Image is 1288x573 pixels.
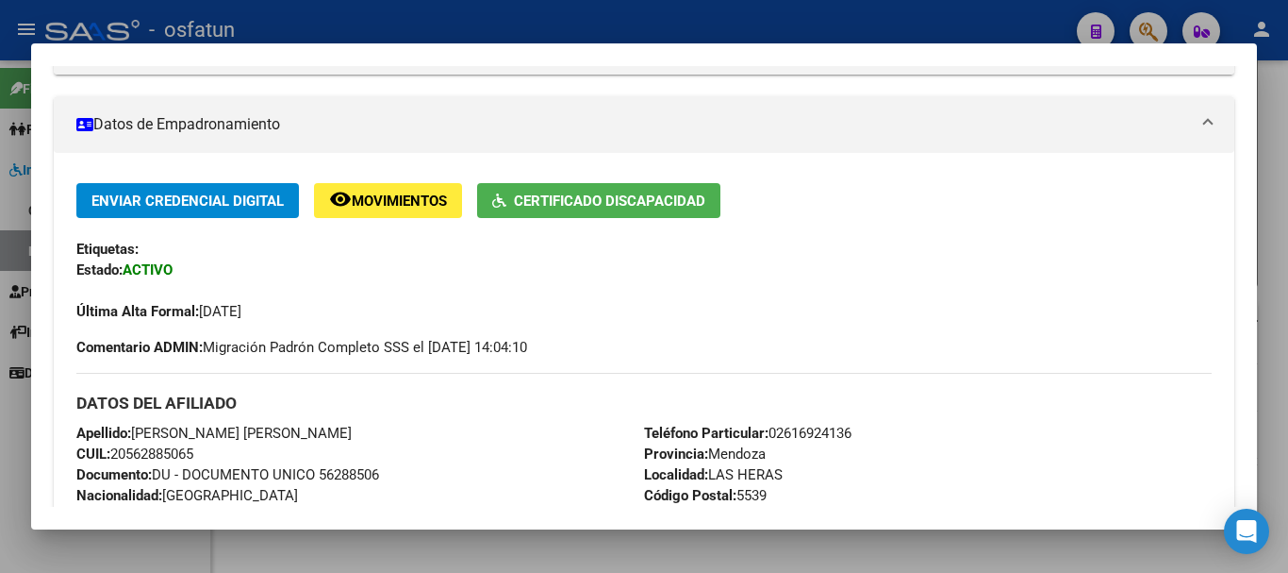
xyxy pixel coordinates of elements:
[76,303,199,320] strong: Última Alta Formal:
[91,193,284,210] span: Enviar Credencial Digital
[352,193,447,210] span: Movimientos
[514,193,705,210] span: Certificado Discapacidad
[76,337,527,358] span: Migración Padrón Completo SSS el [DATE] 14:04:10
[76,466,152,483] strong: Documento:
[644,487,767,504] span: 5539
[76,183,299,218] button: Enviar Credencial Digital
[76,393,1212,413] h3: DATOS DEL AFILIADO
[644,446,708,463] strong: Provincia:
[644,425,768,442] strong: Teléfono Particular:
[477,183,720,218] button: Certificado Discapacidad
[76,425,131,442] strong: Apellido:
[76,425,352,442] span: [PERSON_NAME] [PERSON_NAME]
[76,446,110,463] strong: CUIL:
[644,446,766,463] span: Mendoza
[76,241,139,258] strong: Etiquetas:
[76,303,241,320] span: [DATE]
[644,425,851,442] span: 02616924136
[1224,509,1269,554] div: Open Intercom Messenger
[76,487,298,504] span: [GEOGRAPHIC_DATA]
[76,487,162,504] strong: Nacionalidad:
[123,261,173,278] strong: ACTIVO
[76,466,379,483] span: DU - DOCUMENTO UNICO 56288506
[76,446,193,463] span: 20562885065
[76,261,123,278] strong: Estado:
[644,487,736,504] strong: Código Postal:
[76,339,203,356] strong: Comentario ADMIN:
[76,113,1189,136] mat-panel-title: Datos de Empadronamiento
[644,466,783,483] span: LAS HERAS
[314,183,462,218] button: Movimientos
[54,96,1234,153] mat-expansion-panel-header: Datos de Empadronamiento
[644,466,708,483] strong: Localidad:
[329,188,352,211] mat-icon: remove_red_eye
